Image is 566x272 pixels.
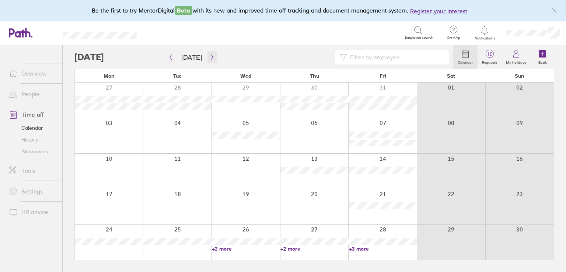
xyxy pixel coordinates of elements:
a: Notifications [473,25,497,41]
a: History [3,134,62,146]
input: Filter by employee [347,50,444,64]
span: Sun [515,73,524,79]
a: +2 more [212,245,280,252]
span: Tue [173,73,182,79]
button: [DATE] [175,51,208,63]
div: Be the first to try MentorDigital with its new and improved time off tracking and document manage... [92,6,475,15]
a: People [3,87,62,101]
a: Tools [3,163,62,178]
span: Sat [447,73,455,79]
a: Settings [3,184,62,199]
a: Calendar [453,45,478,69]
label: My holidays [502,58,531,65]
a: Calendar [3,122,62,134]
label: Book [534,58,551,65]
a: 10Requests [478,45,502,69]
span: Fri [380,73,386,79]
span: Get help [441,36,465,40]
label: Requests [478,58,502,65]
a: Overview [3,66,62,81]
a: My holidays [502,45,531,69]
a: Time off [3,107,62,122]
button: Register your interest [410,7,467,15]
label: Calendar [453,58,478,65]
div: Search [157,29,176,36]
a: +2 more [280,245,348,252]
a: HR advice [3,205,62,219]
span: 10 [478,51,502,57]
span: Notifications [473,36,497,41]
span: Mon [104,73,115,79]
span: Thu [310,73,319,79]
span: Wed [240,73,251,79]
a: Allowances [3,146,62,157]
span: Employee search [405,35,433,40]
a: +3 more [349,245,417,252]
a: Book [531,45,554,69]
span: Beta [175,6,192,15]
